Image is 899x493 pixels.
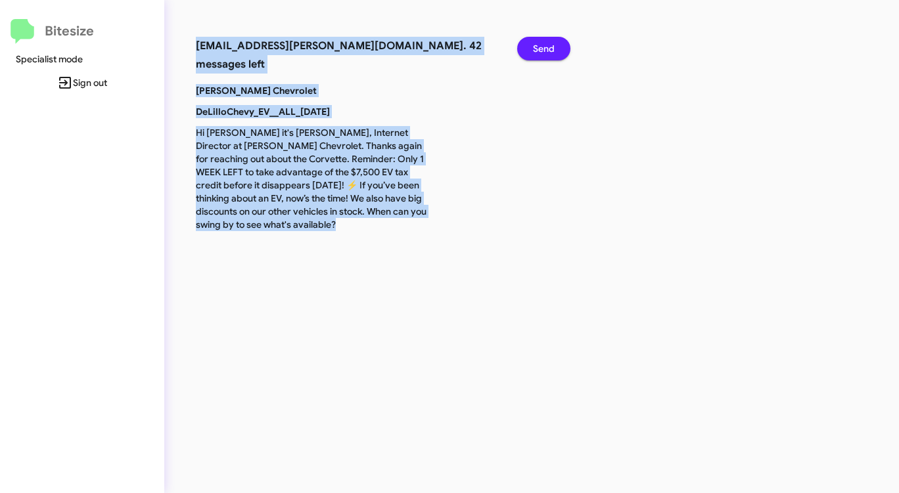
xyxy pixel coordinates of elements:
span: Sign out [11,71,154,95]
a: Bitesize [11,19,94,44]
b: [PERSON_NAME] Chevrolet [196,85,317,96]
button: Send [517,37,570,60]
h3: [EMAIL_ADDRESS][PERSON_NAME][DOMAIN_NAME]. 42 messages left [196,37,497,74]
b: DeLilloChevy_EV__ALL_[DATE] [196,106,330,118]
p: Hi [PERSON_NAME] it's [PERSON_NAME], Internet Director at [PERSON_NAME] Chevrolet. Thanks again f... [186,126,443,231]
span: Send [533,37,555,60]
